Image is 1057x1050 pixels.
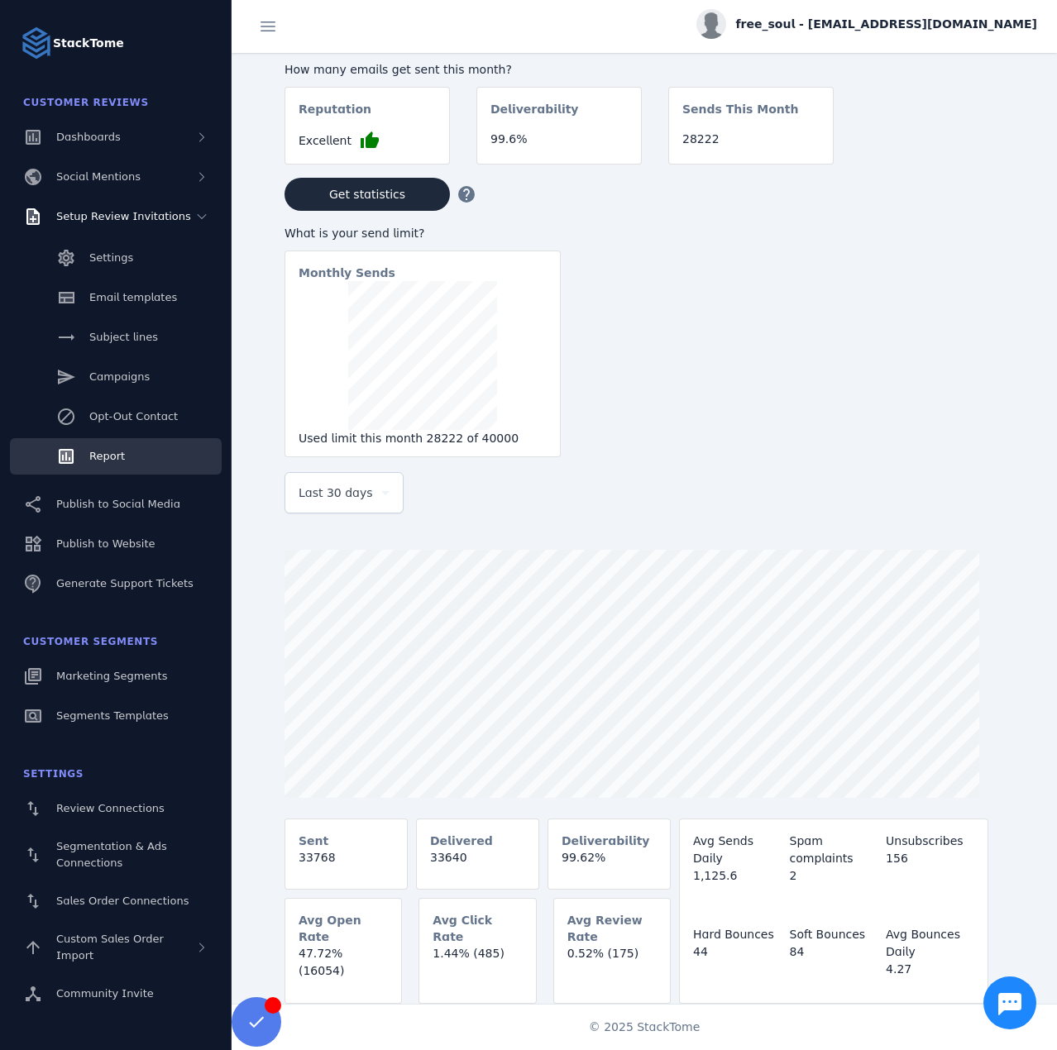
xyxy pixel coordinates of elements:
span: Campaigns [89,370,150,383]
mat-card-subtitle: Avg Click Rate [433,912,522,945]
div: Unsubscribes [886,833,974,850]
div: How many emails get sent this month? [285,61,834,79]
span: Segments Templates [56,709,169,722]
mat-card-subtitle: Sends This Month [682,101,798,131]
mat-icon: thumb_up [360,131,380,150]
a: Segments Templates [10,698,222,734]
span: Custom Sales Order Import [56,933,164,962]
mat-card-content: 99.62% [548,849,670,880]
span: Email templates [89,291,177,303]
span: Report [89,450,125,462]
span: Review Connections [56,802,165,814]
a: Community Invite [10,976,222,1012]
a: Segmentation & Ads Connections [10,830,222,880]
div: 44 [693,943,782,961]
div: Soft Bounces [790,926,878,943]
a: Campaigns [10,359,222,395]
div: 156 [886,850,974,867]
a: Generate Support Tickets [10,566,222,602]
mat-card-content: 1.44% (485) [419,945,535,976]
a: Report [10,438,222,475]
div: Avg Bounces Daily [886,926,974,961]
mat-card-subtitle: Avg Review Rate [567,912,657,945]
a: Review Connections [10,790,222,827]
a: Opt-Out Contact [10,399,222,435]
mat-card-content: 33768 [285,849,407,880]
a: Publish to Social Media [10,486,222,523]
span: Get statistics [329,189,405,200]
mat-card-content: 47.72% (16054) [285,945,401,993]
mat-card-subtitle: Deliverability [562,833,650,849]
div: Avg Sends Daily [693,833,782,867]
span: Dashboards [56,131,121,143]
mat-card-content: 33640 [417,849,538,880]
span: Opt-Out Contact [89,410,178,422]
mat-card-subtitle: Deliverability [490,101,579,131]
div: What is your send limit? [285,225,561,242]
span: Marketing Segments [56,670,167,682]
span: Sales Order Connections [56,895,189,907]
a: Settings [10,240,222,276]
a: Subject lines [10,319,222,356]
span: Excellent [299,132,352,150]
button: free_soul - [EMAIL_ADDRESS][DOMAIN_NAME] [696,9,1037,39]
span: Customer Segments [23,636,158,647]
mat-card-subtitle: Sent [299,833,328,849]
a: Marketing Segments [10,658,222,694]
div: 4.27 [886,961,974,978]
div: 84 [790,943,878,961]
span: Publish to Website [56,537,155,550]
div: Spam complaints [790,833,878,867]
div: 2 [790,867,878,885]
span: Subject lines [89,331,158,343]
mat-card-subtitle: Delivered [430,833,493,849]
a: Sales Order Connections [10,883,222,919]
span: © 2025 StackTome [589,1019,701,1036]
mat-card-subtitle: Avg Open Rate [299,912,388,945]
span: free_soul - [EMAIL_ADDRESS][DOMAIN_NAME] [736,16,1037,33]
strong: StackTome [53,35,124,52]
mat-card-content: 0.52% (175) [554,945,670,976]
img: Logo image [20,26,53,60]
span: Community Invite [56,987,154,1000]
a: Publish to Website [10,526,222,562]
span: Last 30 days [299,483,373,503]
a: Email templates [10,279,222,316]
span: Publish to Social Media [56,498,180,510]
div: Used limit this month 28222 of 40000 [299,430,547,447]
mat-card-subtitle: Reputation [299,101,371,131]
span: Setup Review Invitations [56,210,191,222]
span: Generate Support Tickets [56,577,194,589]
button: Get statistics [285,178,450,211]
mat-card-content: 28222 [669,131,833,161]
span: Settings [23,768,84,780]
span: Segmentation & Ads Connections [56,840,167,869]
span: Settings [89,251,133,264]
span: Customer Reviews [23,97,149,108]
span: Social Mentions [56,170,141,183]
div: 1,125.6 [693,867,782,885]
mat-card-subtitle: Monthly Sends [299,265,395,281]
div: Hard Bounces [693,926,782,943]
div: 99.6% [490,131,628,148]
img: profile.jpg [696,9,726,39]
